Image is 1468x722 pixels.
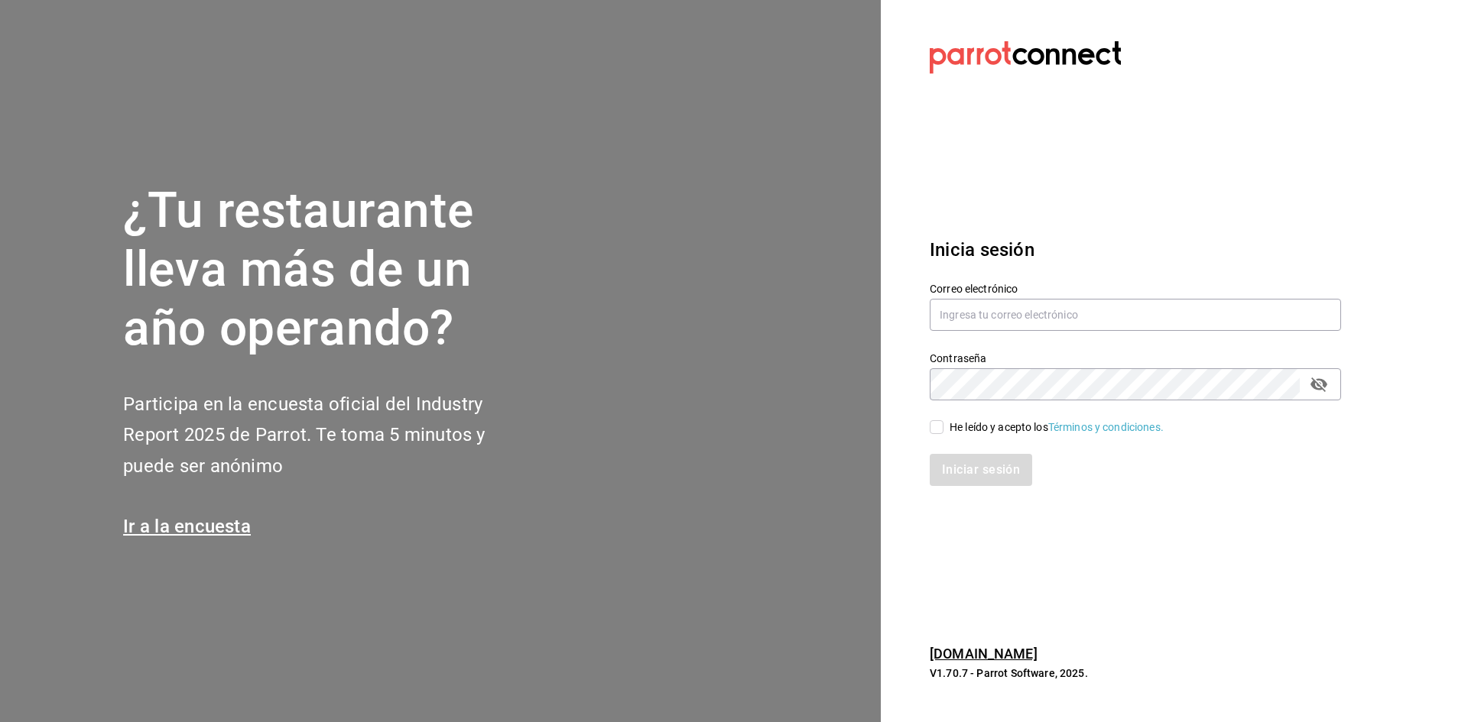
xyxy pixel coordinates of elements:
[930,299,1341,331] input: Ingresa tu correo electrónico
[950,419,1164,435] div: He leído y acepto los
[930,236,1341,264] h3: Inicia sesión
[123,516,251,537] a: Ir a la encuesta
[1306,371,1332,397] button: passwordField
[930,353,1341,364] label: Contraseña
[1048,421,1164,433] a: Términos y condiciones.
[930,665,1341,681] p: V1.70.7 - Parrot Software, 2025.
[930,646,1038,662] a: [DOMAIN_NAME]
[123,389,536,482] h2: Participa en la encuesta oficial del Industry Report 2025 de Parrot. Te toma 5 minutos y puede se...
[930,283,1341,294] label: Correo electrónico
[123,182,536,358] h1: ¿Tu restaurante lleva más de un año operando?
